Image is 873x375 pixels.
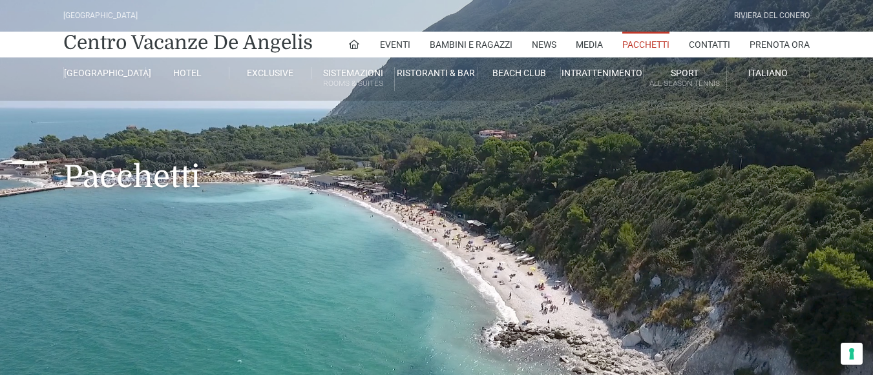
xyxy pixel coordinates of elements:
a: News [532,32,556,57]
a: Prenota Ora [750,32,810,57]
span: Italiano [748,68,788,78]
button: Le tue preferenze relative al consenso per le tecnologie di tracciamento [841,343,863,365]
a: Intrattenimento [561,67,644,79]
h1: Pacchetti [63,101,810,214]
a: Bambini e Ragazzi [430,32,512,57]
a: Italiano [727,67,810,79]
a: Pacchetti [622,32,669,57]
small: All Season Tennis [644,77,726,90]
a: Ristoranti & Bar [395,67,478,79]
a: Exclusive [229,67,312,79]
a: SportAll Season Tennis [644,67,726,91]
a: SistemazioniRooms & Suites [312,67,395,91]
a: Centro Vacanze De Angelis [63,30,313,56]
div: [GEOGRAPHIC_DATA] [63,10,138,22]
a: Hotel [146,67,229,79]
a: Eventi [380,32,410,57]
small: Rooms & Suites [312,77,394,90]
a: Media [576,32,603,57]
a: [GEOGRAPHIC_DATA] [63,67,146,79]
a: Contatti [689,32,730,57]
div: Riviera Del Conero [734,10,810,22]
a: Beach Club [478,67,561,79]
